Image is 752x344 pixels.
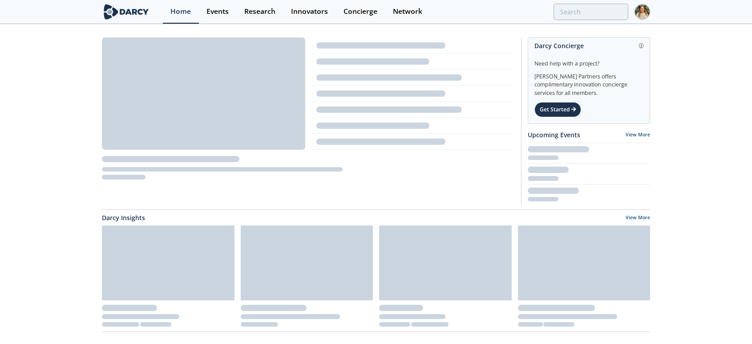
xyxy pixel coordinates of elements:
[635,4,650,20] img: Profile
[393,8,422,15] div: Network
[206,8,229,15] div: Events
[291,8,328,15] div: Innovators
[244,8,275,15] div: Research
[626,214,650,222] a: View More
[534,38,643,53] div: Darcy Concierge
[102,4,150,20] img: logo-wide.svg
[528,130,580,139] a: Upcoming Events
[639,43,644,48] img: information.svg
[102,213,145,222] a: Darcy Insights
[715,308,743,335] iframe: chat widget
[344,8,377,15] div: Concierge
[534,68,643,97] div: [PERSON_NAME] Partners offers complimentary innovation concierge services for all members.
[554,4,628,20] input: Advanced Search
[170,8,191,15] div: Home
[534,102,581,117] div: Get Started
[626,131,650,138] a: View More
[534,53,643,68] div: Need help with a project?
